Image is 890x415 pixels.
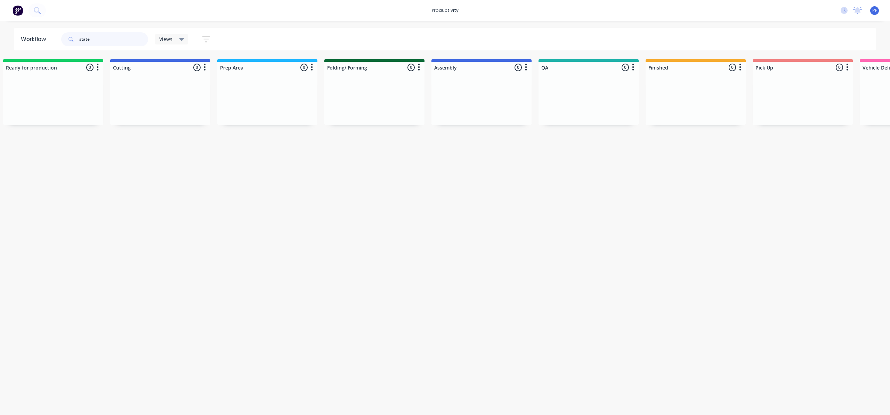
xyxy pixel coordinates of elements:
[79,32,148,46] input: Search for orders...
[13,5,23,16] img: Factory
[159,35,172,43] span: Views
[872,7,877,14] span: PF
[428,5,462,16] div: productivity
[21,35,49,43] div: Workflow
